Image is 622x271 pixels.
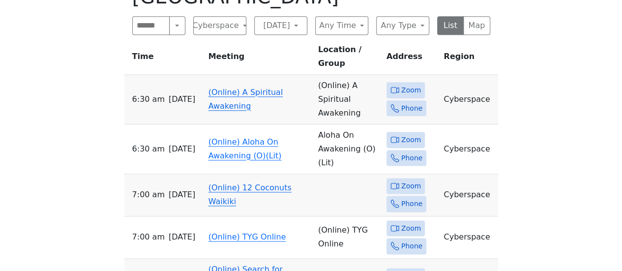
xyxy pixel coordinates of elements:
td: (Online) A Spiritual Awakening [314,75,383,124]
span: Phone [401,240,422,252]
span: Zoom [401,180,421,192]
a: (Online) TYG Online [208,232,286,241]
th: Meeting [205,43,314,75]
button: Map [463,16,490,35]
button: List [437,16,464,35]
span: Phone [401,152,422,164]
td: Cyberspace [440,75,498,124]
span: [DATE] [169,142,195,156]
span: Zoom [401,222,421,235]
th: Region [440,43,498,75]
span: Phone [401,198,422,210]
button: Search [169,16,185,35]
button: Any Time [315,16,368,35]
button: Any Type [376,16,429,35]
span: Phone [401,102,422,115]
span: 6:30 AM [132,142,165,156]
td: Cyberspace [440,174,498,216]
span: Zoom [401,84,421,96]
a: (Online) Aloha On Awakening (O)(Lit) [208,137,282,160]
button: [DATE] [254,16,307,35]
a: (Online) A Spiritual Awakening [208,88,283,111]
span: [DATE] [169,92,195,106]
span: [DATE] [169,188,195,202]
span: Zoom [401,134,421,146]
span: 7:00 AM [132,188,165,202]
span: [DATE] [169,230,195,244]
td: Aloha On Awakening (O) (Lit) [314,124,383,174]
span: 7:00 AM [132,230,165,244]
th: Time [124,43,205,75]
span: 6:30 AM [132,92,165,106]
th: Location / Group [314,43,383,75]
input: Search [132,16,170,35]
th: Address [383,43,440,75]
td: (Online) TYG Online [314,216,383,259]
td: Cyberspace [440,124,498,174]
a: (Online) 12 Coconuts Waikiki [208,183,292,206]
button: Cyberspace [193,16,246,35]
td: Cyberspace [440,216,498,259]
